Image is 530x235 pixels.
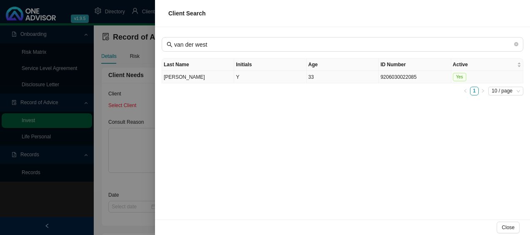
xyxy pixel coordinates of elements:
th: Last Name [162,59,234,71]
a: 1 [470,87,478,95]
span: Close [502,223,515,232]
th: Age [307,59,379,71]
span: search [167,42,172,47]
span: 33 [308,74,314,80]
span: close-circle [514,42,518,46]
div: Page Size [488,87,523,95]
td: [PERSON_NAME] [162,71,234,83]
li: Previous Page [461,87,470,95]
span: Client Search [168,10,205,17]
span: 10 / page [492,87,520,95]
span: close-circle [514,41,518,48]
span: right [481,89,485,93]
span: left [463,89,467,93]
th: Initials [234,59,306,71]
span: Active [453,60,515,69]
button: left [461,87,470,95]
th: ID Number [379,59,451,71]
span: Yes [453,73,466,81]
li: Next Page [479,87,487,95]
th: Active [451,59,523,71]
button: Close [497,222,520,233]
input: Last Name [174,40,512,49]
button: right [479,87,487,95]
td: 9206030022085 [379,71,451,83]
td: Y [234,71,306,83]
